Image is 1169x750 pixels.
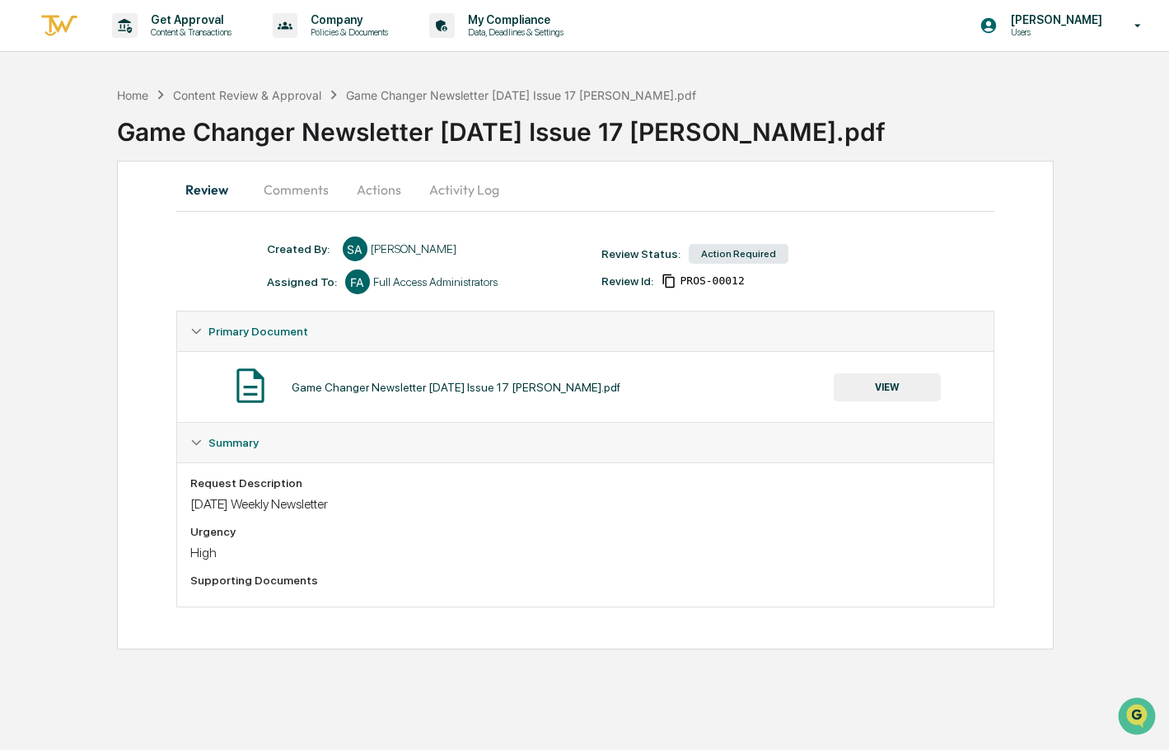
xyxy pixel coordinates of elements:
[190,496,980,512] div: [DATE] Weekly Newsletter
[190,574,980,587] div: Supporting Documents
[138,26,240,38] p: Content & Transactions
[117,104,1169,147] div: Game Changer Newsletter [DATE] Issue 17 [PERSON_NAME].pdf
[16,126,46,156] img: 1746055101610-c473b297-6a78-478c-a979-82029cc54cd1
[346,88,696,102] div: Game Changer Newsletter [DATE] Issue 17 [PERSON_NAME].pdf
[250,170,342,209] button: Comments
[280,131,300,151] button: Start new chat
[230,365,271,406] img: Document Icon
[680,274,744,288] span: 7abbc492-4e5d-4e07-9424-f4e285fece7b
[10,201,113,231] a: 🖐️Preclearance
[16,35,300,61] p: How can we help?
[113,201,211,231] a: 🗄️Attestations
[177,312,994,351] div: Primary Document
[190,545,980,560] div: High
[164,279,199,292] span: Pylon
[173,88,321,102] div: Content Review & Approval
[371,242,456,255] div: [PERSON_NAME]
[689,244,788,264] div: Action Required
[342,170,416,209] button: Actions
[373,275,498,288] div: Full Access Administrators
[177,351,994,422] div: Primary Document
[176,170,250,209] button: Review
[117,88,148,102] div: Home
[138,13,240,26] p: Get Approval
[267,275,337,288] div: Assigned To:
[56,126,270,143] div: Start new chat
[292,381,620,394] div: Game Changer Newsletter [DATE] Issue 17 [PERSON_NAME].pdf
[267,242,334,255] div: Created By: ‎ ‎
[998,26,1111,38] p: Users
[16,209,30,223] div: 🖐️
[297,26,396,38] p: Policies & Documents
[601,247,680,260] div: Review Status:
[119,209,133,223] div: 🗄️
[177,423,994,462] div: Summary
[190,525,980,538] div: Urgency
[297,13,396,26] p: Company
[601,274,653,288] div: Review Id:
[208,436,259,449] span: Summary
[190,476,980,490] div: Request Description
[455,13,572,26] p: My Compliance
[10,232,110,262] a: 🔎Data Lookup
[136,208,204,224] span: Attestations
[1116,696,1161,740] iframe: Open customer support
[116,279,199,292] a: Powered byPylon
[33,239,104,255] span: Data Lookup
[208,325,308,338] span: Primary Document
[343,237,367,261] div: SA
[33,208,106,224] span: Preclearance
[40,12,79,40] img: logo
[416,170,512,209] button: Activity Log
[16,241,30,254] div: 🔎
[455,26,572,38] p: Data, Deadlines & Settings
[177,462,994,607] div: Summary
[834,373,941,401] button: VIEW
[998,13,1111,26] p: [PERSON_NAME]
[56,143,208,156] div: We're available if you need us!
[176,170,994,209] div: secondary tabs example
[345,270,370,294] div: FA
